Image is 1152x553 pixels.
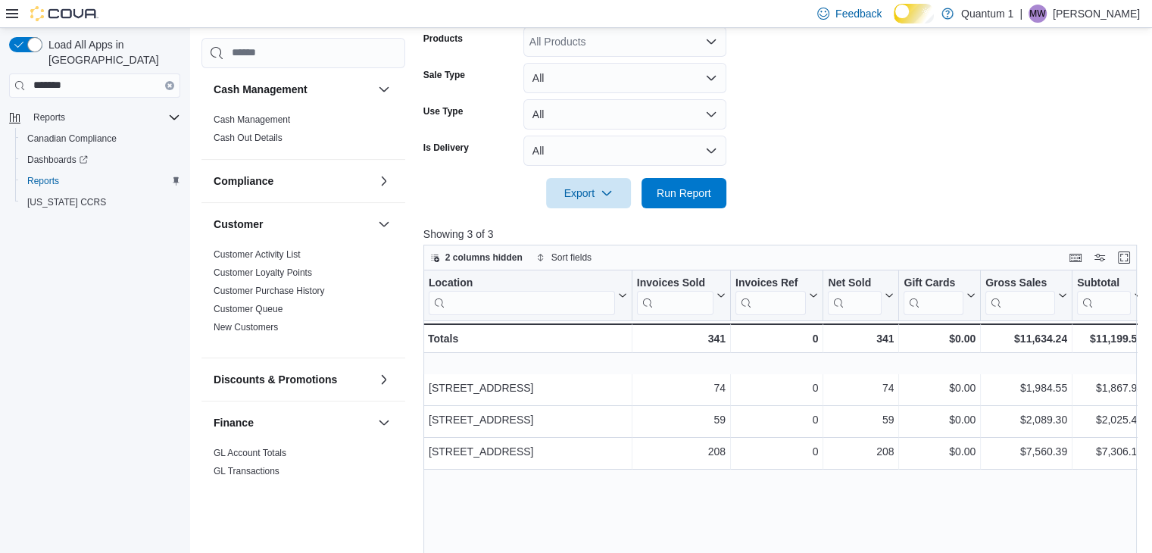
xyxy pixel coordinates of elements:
div: 74 [637,378,726,396]
div: 341 [828,330,894,348]
div: $7,560.39 [985,442,1067,460]
a: Dashboards [15,149,186,170]
h3: Finance [214,415,254,430]
button: All [523,63,726,93]
span: Cash Management [214,114,290,126]
span: Customer Activity List [214,248,301,261]
a: Cash Management [214,114,290,125]
button: Cash Management [375,80,393,98]
div: [STREET_ADDRESS] [429,378,627,396]
div: 0 [735,410,818,428]
div: 208 [637,442,726,460]
h3: Compliance [214,173,273,189]
img: Cova [30,6,98,21]
a: Customer Activity List [214,249,301,260]
div: [STREET_ADDRESS] [429,410,627,428]
span: Reports [27,108,180,127]
label: Is Delivery [423,142,469,154]
div: Invoices Ref [735,276,806,314]
button: Compliance [375,172,393,190]
nav: Complex example [9,101,180,252]
button: Reports [15,170,186,192]
div: 59 [828,410,894,428]
p: Quantum 1 [961,5,1013,23]
a: Reports [21,172,65,190]
div: 208 [828,442,894,460]
div: $0.00 [904,442,976,460]
div: Location [429,276,615,314]
div: Cash Management [201,111,405,159]
a: Customer Queue [214,304,283,314]
span: New Customers [214,321,278,333]
div: $7,306.15 [1077,442,1143,460]
span: Canadian Compliance [21,130,180,148]
div: $0.00 [904,410,976,428]
span: 2 columns hidden [445,252,523,264]
p: Showing 3 of 3 [423,227,1144,242]
button: Customer [375,215,393,233]
div: Gift Card Sales [904,276,963,314]
button: Discounts & Promotions [375,370,393,389]
div: Subtotal [1077,276,1131,290]
span: GL Transactions [214,465,279,477]
div: $2,025.47 [1077,410,1143,428]
button: All [523,99,726,130]
button: Run Report [642,178,726,208]
h3: Cash Management [214,82,308,97]
button: Finance [375,414,393,432]
p: | [1019,5,1022,23]
span: Customer Loyalty Points [214,267,312,279]
label: Sale Type [423,69,465,81]
button: Gift Cards [904,276,976,314]
span: GL Account Totals [214,447,286,459]
div: 74 [828,378,894,396]
div: Finance [201,444,405,492]
a: Customer Loyalty Points [214,267,312,278]
button: Invoices Ref [735,276,818,314]
span: Dashboards [27,154,88,166]
div: Net Sold [828,276,882,314]
button: Finance [214,415,372,430]
p: [PERSON_NAME] [1053,5,1140,23]
a: Dashboards [21,151,94,169]
div: Gift Cards [904,276,963,290]
span: [US_STATE] CCRS [27,196,106,208]
label: Use Type [423,105,463,117]
button: Subtotal [1077,276,1143,314]
button: Keyboard shortcuts [1066,248,1085,267]
button: Discounts & Promotions [214,372,372,387]
button: Canadian Compliance [15,128,186,149]
div: 59 [637,410,726,428]
button: [US_STATE] CCRS [15,192,186,213]
h3: Discounts & Promotions [214,372,337,387]
span: Reports [33,111,65,123]
div: $0.00 [904,378,976,396]
a: GL Transactions [214,466,279,476]
a: New Customers [214,322,278,333]
span: Run Report [657,186,711,201]
button: Reports [27,108,71,127]
span: Canadian Compliance [27,133,117,145]
div: $0.00 [904,330,976,348]
div: Subtotal [1077,276,1131,314]
button: Gross Sales [985,276,1067,314]
div: Gross Sales [985,276,1055,314]
div: Totals [428,330,627,348]
span: Reports [21,172,180,190]
button: Export [546,178,631,208]
div: Net Sold [828,276,882,290]
span: Cash Out Details [214,132,283,144]
a: [US_STATE] CCRS [21,193,112,211]
h3: Customer [214,217,263,232]
button: Clear input [165,81,174,90]
div: $11,199.56 [1077,330,1143,348]
span: Reports [27,175,59,187]
button: Enter fullscreen [1115,248,1133,267]
button: Customer [214,217,372,232]
div: Invoices Sold [637,276,713,290]
div: 0 [735,442,818,460]
div: 0 [735,378,818,396]
div: 0 [735,330,818,348]
button: Cash Management [214,82,372,97]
